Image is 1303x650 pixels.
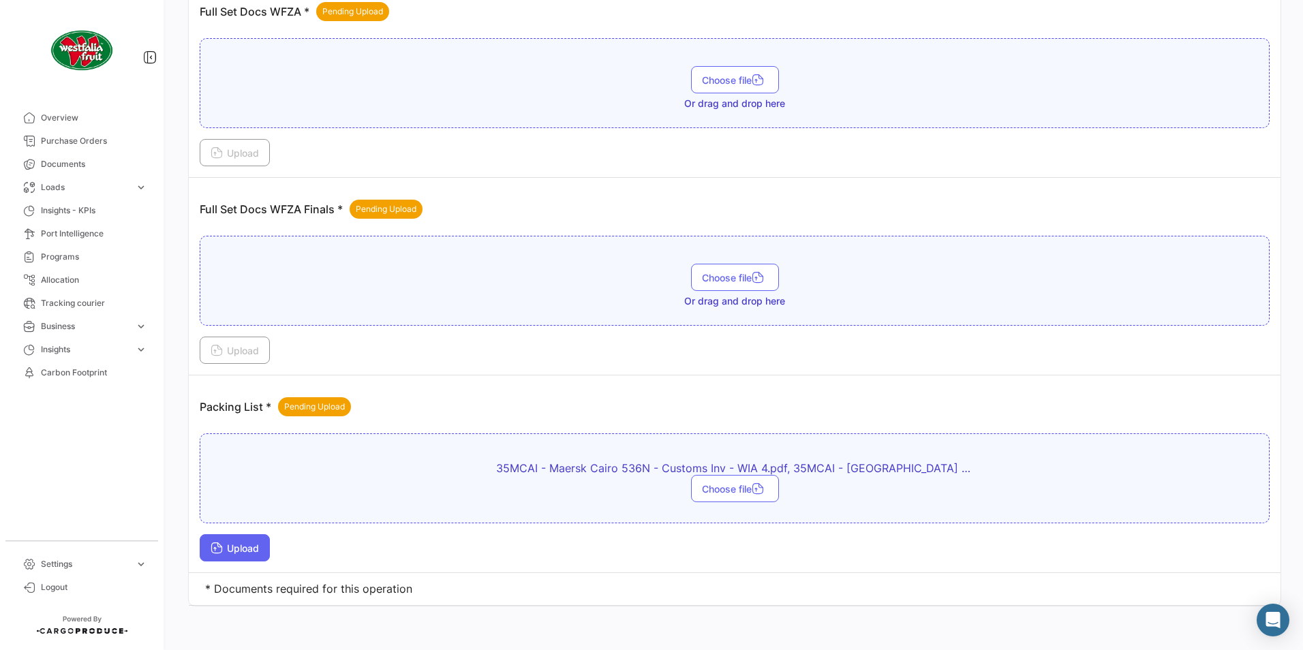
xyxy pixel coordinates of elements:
[200,2,389,21] p: Full Set Docs WFZA *
[11,268,153,292] a: Allocation
[211,542,259,554] span: Upload
[135,558,147,570] span: expand_more
[356,203,416,215] span: Pending Upload
[284,401,345,413] span: Pending Upload
[41,204,147,217] span: Insights - KPIs
[11,129,153,153] a: Purchase Orders
[496,461,973,475] span: 35MCAI - Maersk Cairo 536N - Customs Inv - WIA 4.pdf, 35MCAI - [GEOGRAPHIC_DATA] 536N - Comm Inv ...
[41,558,129,570] span: Settings
[135,320,147,332] span: expand_more
[684,294,785,308] span: Or drag and drop here
[41,228,147,240] span: Port Intelligence
[41,135,147,147] span: Purchase Orders
[200,139,270,166] button: Upload
[211,147,259,159] span: Upload
[11,222,153,245] a: Port Intelligence
[200,397,351,416] p: Packing List *
[684,97,785,110] span: Or drag and drop here
[41,181,129,194] span: Loads
[135,181,147,194] span: expand_more
[11,106,153,129] a: Overview
[1257,604,1289,636] div: Abrir Intercom Messenger
[702,74,768,86] span: Choose file
[189,573,1281,606] td: * Documents required for this operation
[11,153,153,176] a: Documents
[11,361,153,384] a: Carbon Footprint
[11,292,153,315] a: Tracking courier
[691,66,779,93] button: Choose file
[702,483,768,495] span: Choose file
[41,320,129,332] span: Business
[322,5,383,18] span: Pending Upload
[691,264,779,291] button: Choose file
[41,251,147,263] span: Programs
[200,200,423,219] p: Full Set Docs WFZA Finals *
[691,475,779,502] button: Choose file
[200,534,270,561] button: Upload
[211,345,259,356] span: Upload
[11,245,153,268] a: Programs
[11,199,153,222] a: Insights - KPIs
[41,274,147,286] span: Allocation
[41,367,147,379] span: Carbon Footprint
[41,112,147,124] span: Overview
[41,158,147,170] span: Documents
[135,343,147,356] span: expand_more
[41,581,147,593] span: Logout
[200,337,270,364] button: Upload
[41,297,147,309] span: Tracking courier
[41,343,129,356] span: Insights
[48,16,116,84] img: client-50.png
[702,272,768,283] span: Choose file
